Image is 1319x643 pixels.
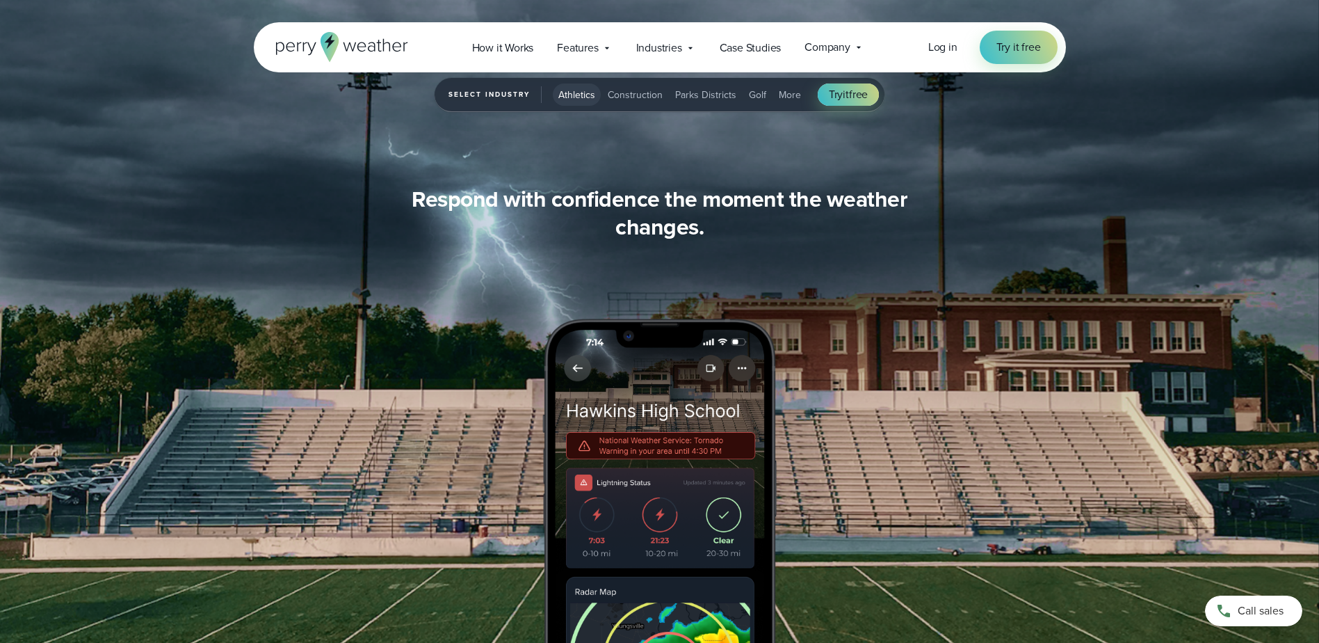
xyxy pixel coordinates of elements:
span: Features [557,40,598,56]
a: Call sales [1205,596,1302,626]
span: it [843,86,849,102]
span: Try free [829,86,868,103]
button: More [773,84,807,106]
button: Construction [602,84,668,106]
span: Try it free [996,39,1041,56]
button: Athletics [553,84,601,106]
span: How it Works [472,40,534,56]
span: Log in [928,39,957,55]
a: Case Studies [708,33,793,62]
span: Industries [636,40,682,56]
h3: Respond with confidence the moment the weather changes. [393,185,927,241]
a: How it Works [460,33,546,62]
span: Select Industry [448,86,542,103]
span: Company [804,39,850,56]
button: Golf [743,84,772,106]
span: Construction [608,88,663,102]
span: More [779,88,801,102]
a: Try it free [980,31,1058,64]
span: Athletics [558,88,595,102]
span: Golf [749,88,766,102]
span: Call sales [1238,603,1284,619]
a: Tryitfree [818,84,879,106]
span: Case Studies [720,40,782,56]
button: Parks Districts [670,84,742,106]
a: Log in [928,39,957,56]
span: Parks Districts [675,88,736,102]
